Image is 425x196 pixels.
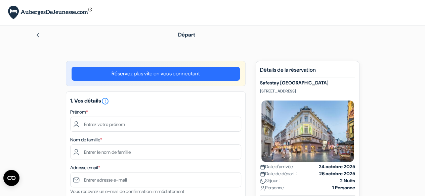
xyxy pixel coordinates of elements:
[260,165,265,170] img: calendar.svg
[178,31,195,38] span: Départ
[260,80,355,86] h5: Safestay [GEOGRAPHIC_DATA]
[70,164,100,171] label: Adresse email
[260,186,265,191] img: user_icon.svg
[70,117,241,132] input: Entrez votre prénom
[3,170,19,186] button: Open CMP widget
[101,97,109,104] a: error_outline
[70,172,241,187] input: Entrer adresse e-mail
[260,170,297,177] span: Date de départ :
[260,163,295,170] span: Date d'arrivée :
[340,177,355,184] strong: 2 Nuits
[101,97,109,105] i: error_outline
[70,144,241,159] input: Entrer le nom de famille
[70,97,241,105] h5: 1. Vos détails
[8,6,92,19] img: AubergesDeJeunesse.com
[35,32,41,38] img: left_arrow.svg
[260,177,280,184] span: Séjour :
[260,172,265,177] img: calendar.svg
[260,67,355,77] h5: Détails de la réservation
[70,109,88,116] label: Prénom
[319,163,355,170] strong: 24 octobre 2025
[332,184,355,191] strong: 1 Personne
[72,67,240,81] a: Réservez plus vite en vous connectant
[260,179,265,184] img: moon.svg
[70,136,102,143] label: Nom de famille
[319,170,355,177] strong: 26 octobre 2025
[70,188,184,194] small: Vous recevrez un e-mail de confirmation immédiatement
[260,88,355,94] p: [STREET_ADDRESS]
[260,184,286,191] span: Personne :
